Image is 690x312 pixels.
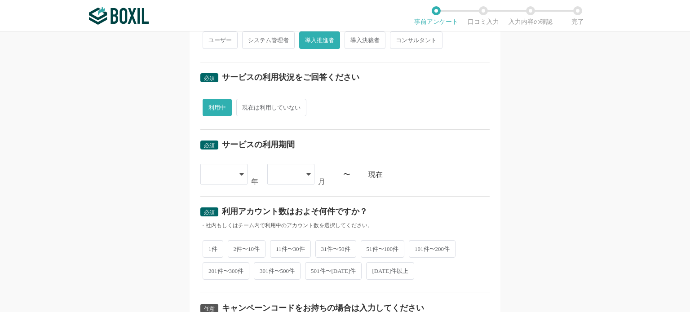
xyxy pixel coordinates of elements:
span: 101件〜200件 [409,240,456,258]
div: サービスの利用期間 [222,141,295,149]
div: 年 [251,178,258,185]
div: 現在 [368,171,490,178]
li: 完了 [554,6,601,25]
span: 必須 [204,75,215,81]
span: [DATE]件以上 [366,262,414,280]
div: 利用アカウント数はおよそ何件ですか？ [222,207,367,215]
div: ・社内もしくはチーム内で利用中のアカウント数を選択してください。 [200,222,490,229]
span: 必須 [204,142,215,149]
div: サービスの利用状況をご回答ください [222,73,359,81]
span: 201件〜300件 [203,262,249,280]
span: 2件〜10件 [228,240,266,258]
div: 〜 [343,171,350,178]
span: 任意 [204,306,215,312]
span: コンサルタント [390,31,442,49]
div: キャンペーンコードをお持ちの場合は入力してください [222,304,424,312]
li: 口コミ入力 [460,6,507,25]
span: 1件 [203,240,223,258]
span: システム管理者 [242,31,295,49]
span: ユーザー [203,31,238,49]
span: 現在は利用していない [236,99,306,116]
span: 11件〜30件 [270,240,311,258]
div: 月 [318,178,325,185]
span: 利用中 [203,99,232,116]
span: 必須 [204,209,215,215]
span: 導入推進者 [299,31,340,49]
li: 入力内容の確認 [507,6,554,25]
span: 導入決裁者 [345,31,385,49]
span: 501件〜[DATE]件 [305,262,362,280]
span: 31件〜50件 [315,240,356,258]
li: 事前アンケート [412,6,460,25]
span: 301件〜500件 [254,262,301,280]
span: 51件〜100件 [361,240,405,258]
img: ボクシルSaaS_ロゴ [89,7,149,25]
